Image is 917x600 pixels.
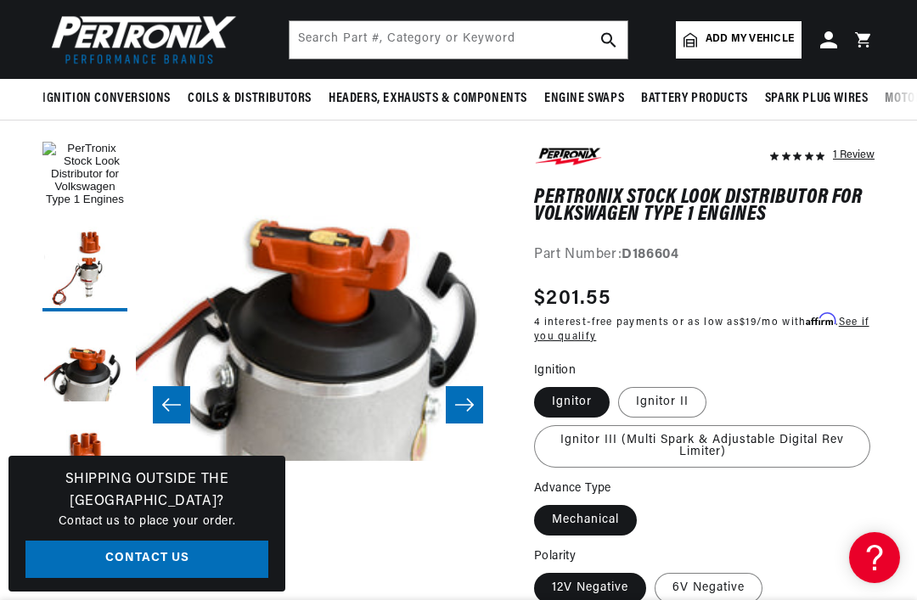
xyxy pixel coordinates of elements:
[42,90,171,108] span: Ignition Conversions
[536,79,633,119] summary: Engine Swaps
[25,541,268,579] a: Contact Us
[806,313,835,326] span: Affirm
[706,31,794,48] span: Add my vehicle
[42,133,127,218] button: Load image 1 in gallery view
[740,317,757,328] span: $19
[446,386,483,423] button: Slide right
[757,79,877,119] summary: Spark Plug Wires
[290,21,627,59] input: Search Part #, Category or Keyword
[765,90,869,108] span: Spark Plug Wires
[329,90,527,108] span: Headers, Exhausts & Components
[534,314,875,345] p: 4 interest-free payments or as low as /mo with .
[534,479,613,497] legend: Advance Type
[534,547,577,565] legend: Polarity
[320,79,536,119] summary: Headers, Exhausts & Components
[534,245,875,267] div: Part Number:
[42,10,238,69] img: Pertronix
[590,21,627,59] button: search button
[534,317,869,342] a: See if you qualify - Learn more about Affirm Financing (opens in modal)
[42,227,127,311] button: Load image 2 in gallery view
[534,189,875,224] h1: PerTronix Stock Look Distributor for Volkswagen Type 1 Engines
[42,320,127,405] button: Load image 3 in gallery view
[544,90,624,108] span: Engine Swaps
[618,387,706,418] label: Ignitor II
[534,283,610,314] span: $201.55
[534,387,610,418] label: Ignitor
[633,79,757,119] summary: Battery Products
[833,144,875,165] div: 1 Review
[676,21,802,59] a: Add my vehicle
[25,469,268,513] h3: Shipping Outside the [GEOGRAPHIC_DATA]?
[188,90,312,108] span: Coils & Distributors
[534,362,577,379] legend: Ignition
[641,90,748,108] span: Battery Products
[153,386,190,423] button: Slide left
[42,413,127,498] button: Load image 4 in gallery view
[534,505,637,536] label: Mechanical
[25,513,268,531] p: Contact us to place your order.
[622,249,678,262] strong: D186604
[534,425,870,468] label: Ignitor III (Multi Spark & Adjustable Digital Rev Limiter)
[179,79,320,119] summary: Coils & Distributors
[42,79,179,119] summary: Ignition Conversions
